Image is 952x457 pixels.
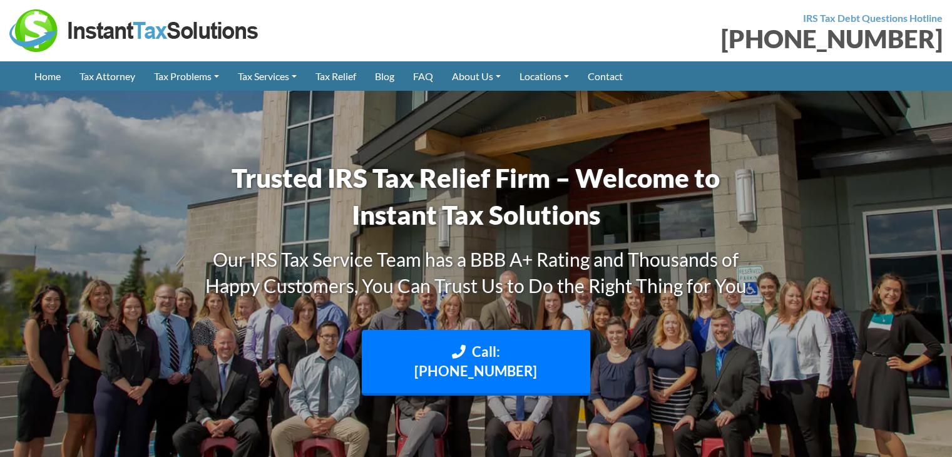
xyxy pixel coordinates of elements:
[803,12,943,24] strong: IRS Tax Debt Questions Hotline
[443,61,510,91] a: About Us
[578,61,632,91] a: Contact
[486,26,943,51] div: [PHONE_NUMBER]
[306,61,366,91] a: Tax Relief
[145,61,228,91] a: Tax Problems
[510,61,578,91] a: Locations
[9,23,260,35] a: Instant Tax Solutions Logo
[228,61,306,91] a: Tax Services
[404,61,443,91] a: FAQ
[25,61,70,91] a: Home
[362,330,591,396] a: Call: [PHONE_NUMBER]
[9,9,260,52] img: Instant Tax Solutions Logo
[188,246,764,299] h3: Our IRS Tax Service Team has a BBB A+ Rating and Thousands of Happy Customers, You Can Trust Us t...
[366,61,404,91] a: Blog
[188,160,764,234] h1: Trusted IRS Tax Relief Firm – Welcome to Instant Tax Solutions
[70,61,145,91] a: Tax Attorney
